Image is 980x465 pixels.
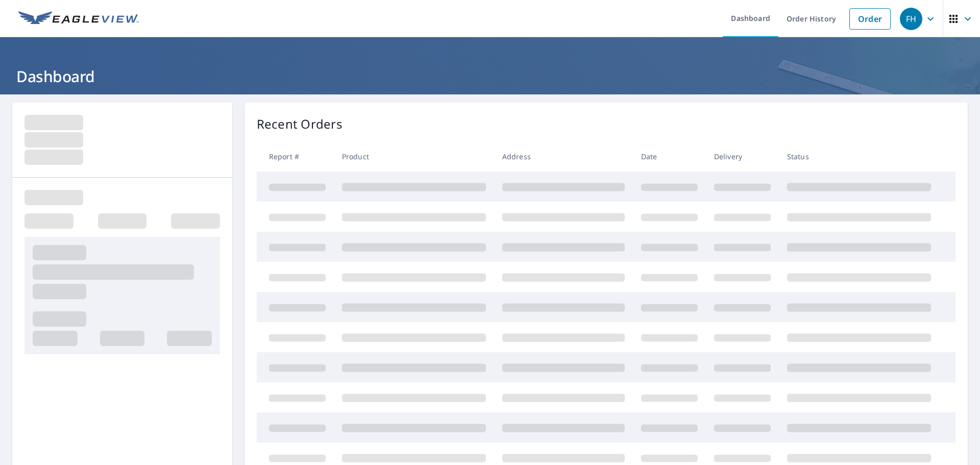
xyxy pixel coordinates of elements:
[494,141,633,172] th: Address
[18,11,139,27] img: EV Logo
[849,8,891,30] a: Order
[257,115,342,133] p: Recent Orders
[334,141,494,172] th: Product
[900,8,922,30] div: FH
[633,141,706,172] th: Date
[12,66,968,87] h1: Dashboard
[706,141,779,172] th: Delivery
[779,141,939,172] th: Status
[257,141,334,172] th: Report #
